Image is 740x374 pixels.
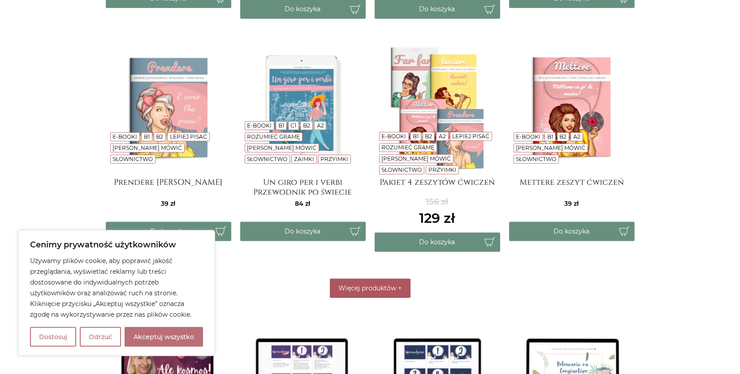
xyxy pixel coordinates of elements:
a: A2 [317,122,324,129]
a: B1 [278,122,284,129]
span: Więcej produktów [338,284,396,292]
button: Do koszyka [106,222,231,241]
a: A2 [439,133,446,140]
a: B2 [425,133,432,140]
a: Słownictwo [247,156,287,162]
a: [PERSON_NAME] mówić [516,144,585,151]
a: B2 [559,133,567,140]
a: [PERSON_NAME] mówić [113,144,182,151]
button: Odrzuć [80,327,121,347]
a: Rozumieć gramę [381,144,434,151]
span: + [398,284,402,292]
a: Lepiej pisać [170,133,207,140]
a: Zaimki [294,156,314,162]
a: [PERSON_NAME] mówić [247,144,316,151]
a: Un giro per i verbi Przewodnik po świecie włoskich czasowników [240,178,366,195]
span: 39 [565,200,579,208]
a: Przyimki [428,166,456,173]
a: Pakiet 4 zeszytów ćwiczeń [375,178,500,195]
p: Cenimy prywatność użytkowników [30,239,203,250]
span: 39 [161,200,176,208]
a: B2 [303,122,310,129]
button: Dostosuj [30,327,76,347]
a: E-booki [381,133,406,140]
span: 84 [295,200,311,208]
h3: Kursy [106,325,635,331]
a: E-booki [113,133,137,140]
a: B1 [547,133,553,140]
a: [PERSON_NAME] mówić [381,155,451,162]
button: Więcej produktów + [330,279,411,298]
a: B1 [144,133,150,140]
a: Słownictwo [381,166,422,173]
a: E-booki [247,122,272,129]
a: B2 [156,133,163,140]
a: Mettere zeszyt ćwiczeń [509,178,635,195]
a: Przyimki [320,156,348,162]
button: Akceptuj wszystko [125,327,203,347]
a: B1 [413,133,419,140]
button: Do koszyka [375,233,500,252]
a: Słownictwo [516,156,556,162]
del: 156 [420,196,455,208]
button: Do koszyka [509,222,635,241]
a: Rozumieć gramę [247,133,300,140]
a: C1 [290,122,296,129]
a: Lepiej pisać [453,133,490,140]
ins: 129 [420,208,455,228]
a: E-booki [516,133,541,140]
a: Słownictwo [113,156,153,162]
a: Prendere [PERSON_NAME] [106,178,231,195]
p: Używamy plików cookie, aby poprawić jakość przeglądania, wyświetlać reklamy lub treści dostosowan... [30,255,203,320]
a: A2 [573,133,580,140]
button: Do koszyka [240,222,366,241]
